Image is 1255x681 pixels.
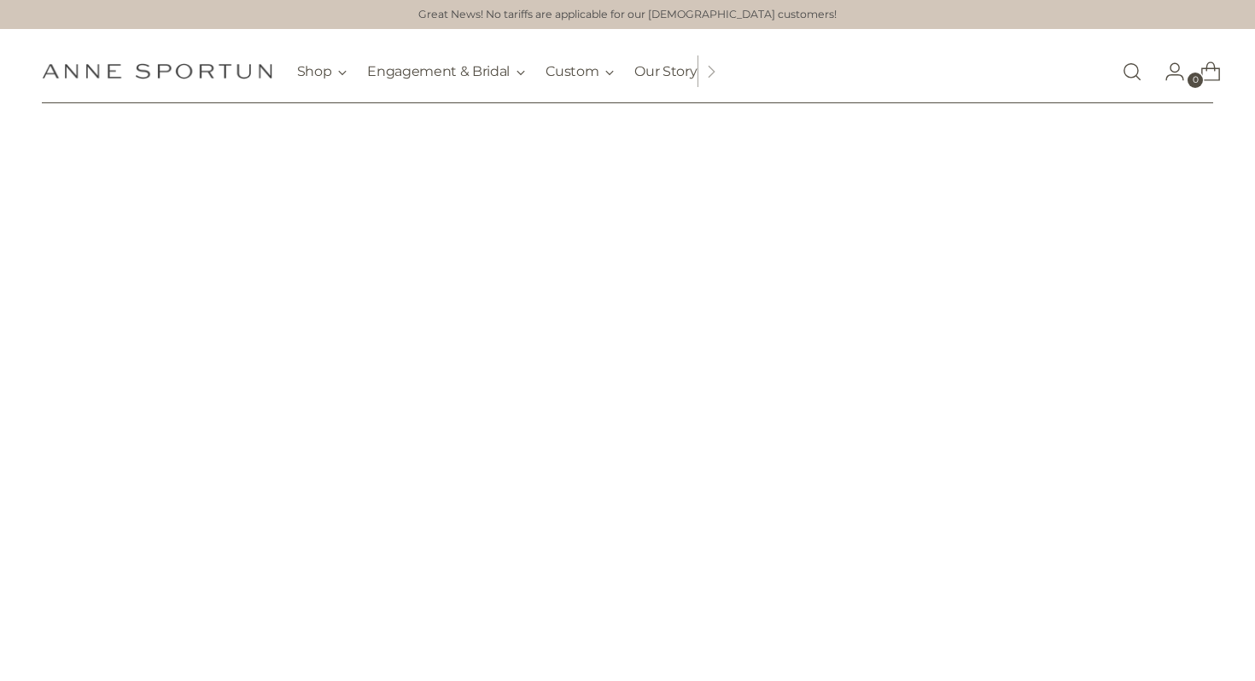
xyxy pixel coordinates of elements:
a: Open cart modal [1187,55,1221,89]
button: Engagement & Bridal [367,53,525,90]
a: Go to the account page [1151,55,1185,89]
a: Our Story [634,53,697,90]
span: 0 [1188,73,1203,88]
button: Shop [297,53,347,90]
a: Open search modal [1115,55,1149,89]
a: Great News! No tariffs are applicable for our [DEMOGRAPHIC_DATA] customers! [418,7,837,23]
button: Custom [546,53,614,90]
a: Anne Sportun Fine Jewellery [42,63,272,79]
